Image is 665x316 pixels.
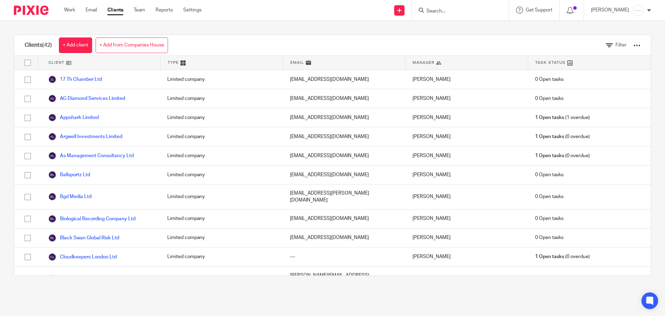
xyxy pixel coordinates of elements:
div: [EMAIL_ADDRESS][DOMAIN_NAME] [283,89,406,108]
p: [PERSON_NAME] [591,7,629,14]
div: Limited company [160,185,283,209]
a: Ballsportz Ltd [48,171,90,179]
a: As Management Consultancy Ltd [48,152,134,160]
a: Black Swan Global Risk Ltd [48,234,119,242]
span: (1 overdue) [535,114,590,121]
div: [PERSON_NAME][EMAIL_ADDRESS][PERSON_NAME][DOMAIN_NAME] [283,267,406,291]
img: Cloud%20Keepers-05.png [632,5,644,16]
img: svg%3E [48,113,56,122]
a: Clients [107,7,123,14]
span: 0 Open tasks [535,193,564,200]
a: + Add from Companies House [96,37,168,53]
input: Search [426,8,488,15]
div: Limited company [160,108,283,127]
div: [PERSON_NAME] [406,127,528,146]
span: (0 overdue) [535,152,590,159]
span: 1 Open tasks [535,133,564,140]
span: 0 Open tasks [535,171,564,178]
div: Limited company [160,89,283,108]
span: 1 Open tasks [535,152,564,159]
span: Type [168,60,179,66]
div: [PERSON_NAME] [406,210,528,228]
span: 0 Open tasks [535,95,564,102]
div: [EMAIL_ADDRESS][DOMAIN_NAME] [283,146,406,165]
img: Pixie [14,6,48,15]
div: [PERSON_NAME] [406,185,528,209]
a: Argwell Investments Limited [48,133,122,141]
a: AG Diamond Services Limited [48,94,125,103]
img: svg%3E [48,171,56,179]
a: Settings [183,7,202,14]
div: [EMAIL_ADDRESS][DOMAIN_NAME] [283,70,406,89]
span: Manager [413,60,434,66]
div: Limited company [160,146,283,165]
span: Filter [615,43,627,48]
img: svg%3E [48,152,56,160]
a: Appshark Limited [48,113,99,122]
img: svg%3E [48,234,56,242]
span: 0 Open tasks [535,275,564,282]
div: [EMAIL_ADDRESS][DOMAIN_NAME] [283,127,406,146]
div: [EMAIL_ADDRESS][DOMAIN_NAME] [283,108,406,127]
div: Limited company [160,70,283,89]
a: + Add client [59,37,92,53]
div: [PERSON_NAME] [406,229,528,247]
div: --- [283,248,406,266]
a: Biological Recording Company Ltd [48,215,135,223]
input: Select all [21,56,34,69]
img: svg%3E [48,75,56,84]
div: [PERSON_NAME] [406,267,528,291]
div: [PERSON_NAME] [406,165,528,184]
span: 1 Open tasks [535,114,564,121]
span: Task Status [535,60,566,66]
div: Limited company [160,248,283,266]
div: Limited company [160,229,283,247]
img: svg%3E [48,133,56,141]
div: [PERSON_NAME] [406,248,528,266]
div: [PERSON_NAME] [406,146,528,165]
div: [EMAIL_ADDRESS][DOMAIN_NAME] [283,210,406,228]
div: Limited company [160,210,283,228]
a: 17 Th Chamber Ltd [48,75,102,84]
img: svg%3E [48,275,56,283]
a: Work [64,7,75,14]
img: svg%3E [48,215,56,223]
span: 0 Open tasks [535,76,564,83]
div: [EMAIL_ADDRESS][PERSON_NAME][DOMAIN_NAME] [283,185,406,209]
img: svg%3E [48,193,56,201]
h1: Clients [25,42,52,49]
a: Bgd Media Ltd [48,193,91,201]
a: Digitize Consultants Ltd [48,275,112,283]
span: 1 Open tasks [535,253,564,260]
a: Cloudkeepers London Ltd [48,253,117,261]
div: Limited company [160,127,283,146]
div: [PERSON_NAME] [406,108,528,127]
div: [EMAIL_ADDRESS][DOMAIN_NAME] [283,229,406,247]
a: Email [86,7,97,14]
a: Reports [156,7,173,14]
span: Email [290,60,304,66]
div: [EMAIL_ADDRESS][DOMAIN_NAME] [283,165,406,184]
span: (0 overdue) [535,133,590,140]
span: 0 Open tasks [535,234,564,241]
div: [PERSON_NAME] [406,89,528,108]
span: Get Support [526,8,552,12]
div: [PERSON_NAME] [406,70,528,89]
div: Limited company [160,267,283,291]
span: (42) [42,42,52,48]
span: Client [48,60,64,66]
img: svg%3E [48,94,56,103]
span: 0 Open tasks [535,215,564,222]
span: (0 overdue) [535,253,590,260]
div: Limited company [160,165,283,184]
img: svg%3E [48,253,56,261]
a: Team [134,7,145,14]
